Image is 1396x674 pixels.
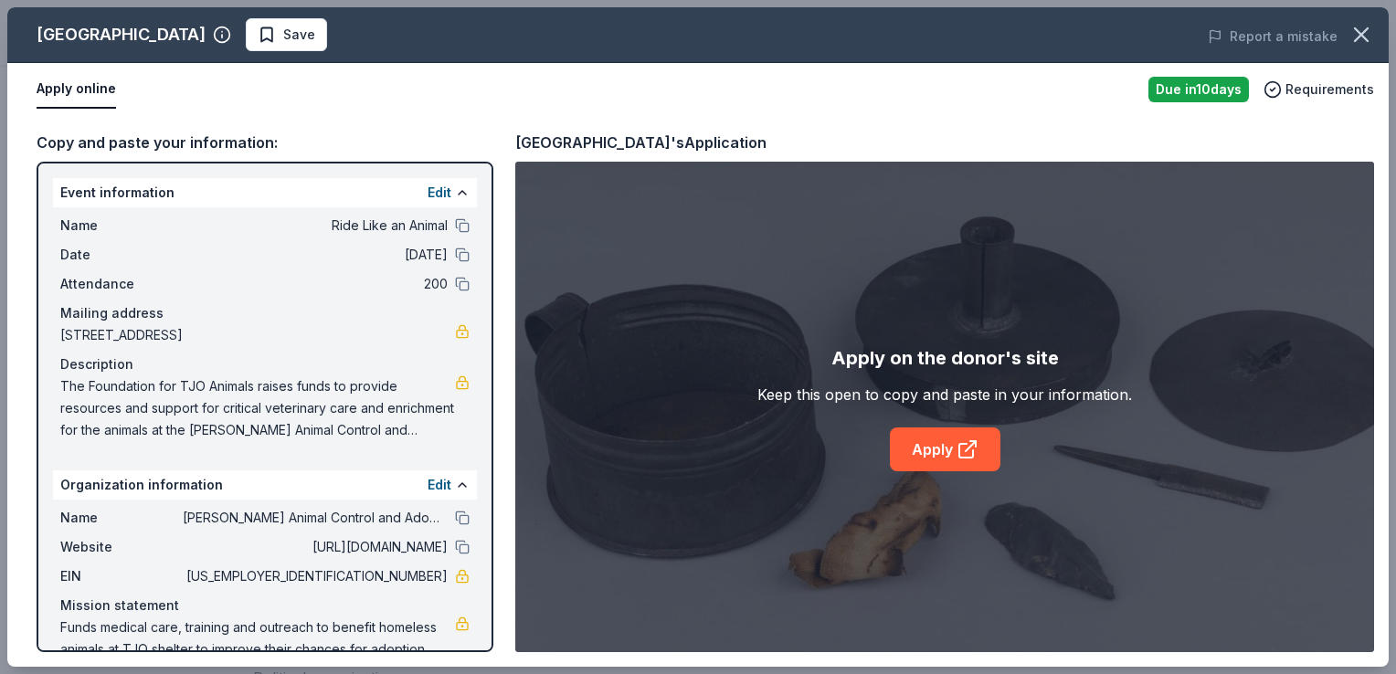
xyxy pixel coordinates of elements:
div: Copy and paste your information: [37,131,493,154]
span: [US_EMPLOYER_IDENTIFICATION_NUMBER] [183,565,448,587]
div: [GEOGRAPHIC_DATA]'s Application [515,131,767,154]
span: Save [283,24,315,46]
div: Apply on the donor's site [831,343,1059,373]
button: Edit [428,182,451,204]
span: Attendance [60,273,183,295]
button: Edit [428,474,451,496]
span: [URL][DOMAIN_NAME] [183,536,448,558]
span: [STREET_ADDRESS] [60,324,455,346]
span: EIN [60,565,183,587]
span: Funds medical care, training and outreach to benefit homeless animals at TJO shelter to improve t... [60,616,455,660]
span: Ride Like an Animal [183,215,448,237]
button: Apply online [37,70,116,109]
span: Requirements [1285,79,1374,100]
div: Description [60,353,470,375]
div: [GEOGRAPHIC_DATA] [37,20,206,49]
span: The Foundation for TJO Animals raises funds to provide resources and support for critical veterin... [60,375,455,441]
div: Mission statement [60,595,470,616]
div: Keep this open to copy and paste in your information. [757,384,1132,405]
span: [DATE] [183,244,448,266]
span: Name [60,507,183,529]
span: Website [60,536,183,558]
div: Mailing address [60,302,470,324]
span: 200 [183,273,448,295]
button: Requirements [1264,79,1374,100]
span: Name [60,215,183,237]
div: Event information [53,178,477,207]
div: Due in 10 days [1148,77,1249,102]
button: Report a mistake [1208,26,1338,47]
a: Apply [890,427,1000,471]
span: [PERSON_NAME] Animal Control and Adoption Center Foundation, Inc. [183,507,448,529]
span: Date [60,244,183,266]
button: Save [246,18,327,51]
div: Organization information [53,470,477,500]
